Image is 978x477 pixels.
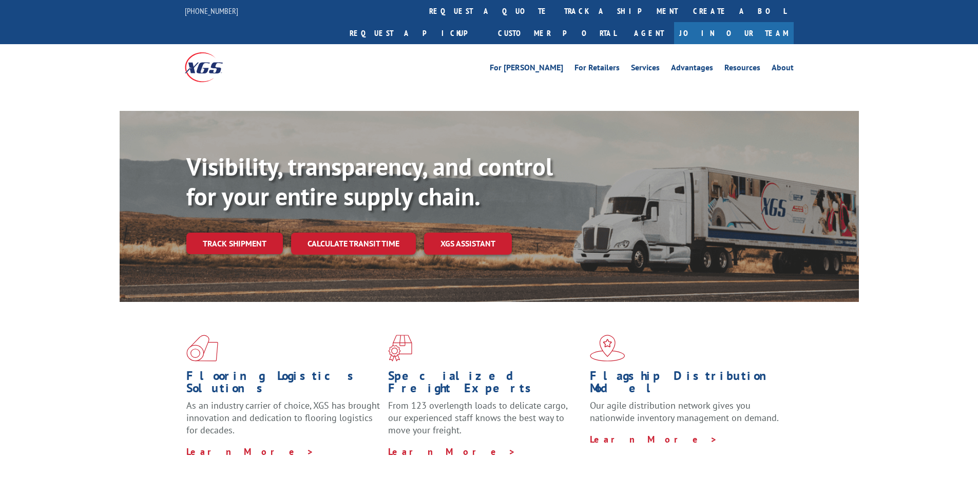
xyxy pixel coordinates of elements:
[631,64,660,75] a: Services
[388,335,412,361] img: xgs-icon-focused-on-flooring-red
[388,370,582,399] h1: Specialized Freight Experts
[724,64,760,75] a: Resources
[674,22,794,44] a: Join Our Team
[590,370,784,399] h1: Flagship Distribution Model
[590,433,718,445] a: Learn More >
[342,22,490,44] a: Request a pickup
[490,64,563,75] a: For [PERSON_NAME]
[185,6,238,16] a: [PHONE_NUMBER]
[590,399,779,424] span: Our agile distribution network gives you nationwide inventory management on demand.
[186,233,283,254] a: Track shipment
[186,150,553,212] b: Visibility, transparency, and control for your entire supply chain.
[772,64,794,75] a: About
[490,22,624,44] a: Customer Portal
[624,22,674,44] a: Agent
[186,370,380,399] h1: Flooring Logistics Solutions
[186,446,314,457] a: Learn More >
[671,64,713,75] a: Advantages
[388,446,516,457] a: Learn More >
[186,399,380,436] span: As an industry carrier of choice, XGS has brought innovation and dedication to flooring logistics...
[186,335,218,361] img: xgs-icon-total-supply-chain-intelligence-red
[388,399,582,445] p: From 123 overlength loads to delicate cargo, our experienced staff knows the best way to move you...
[291,233,416,255] a: Calculate transit time
[590,335,625,361] img: xgs-icon-flagship-distribution-model-red
[424,233,512,255] a: XGS ASSISTANT
[574,64,620,75] a: For Retailers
